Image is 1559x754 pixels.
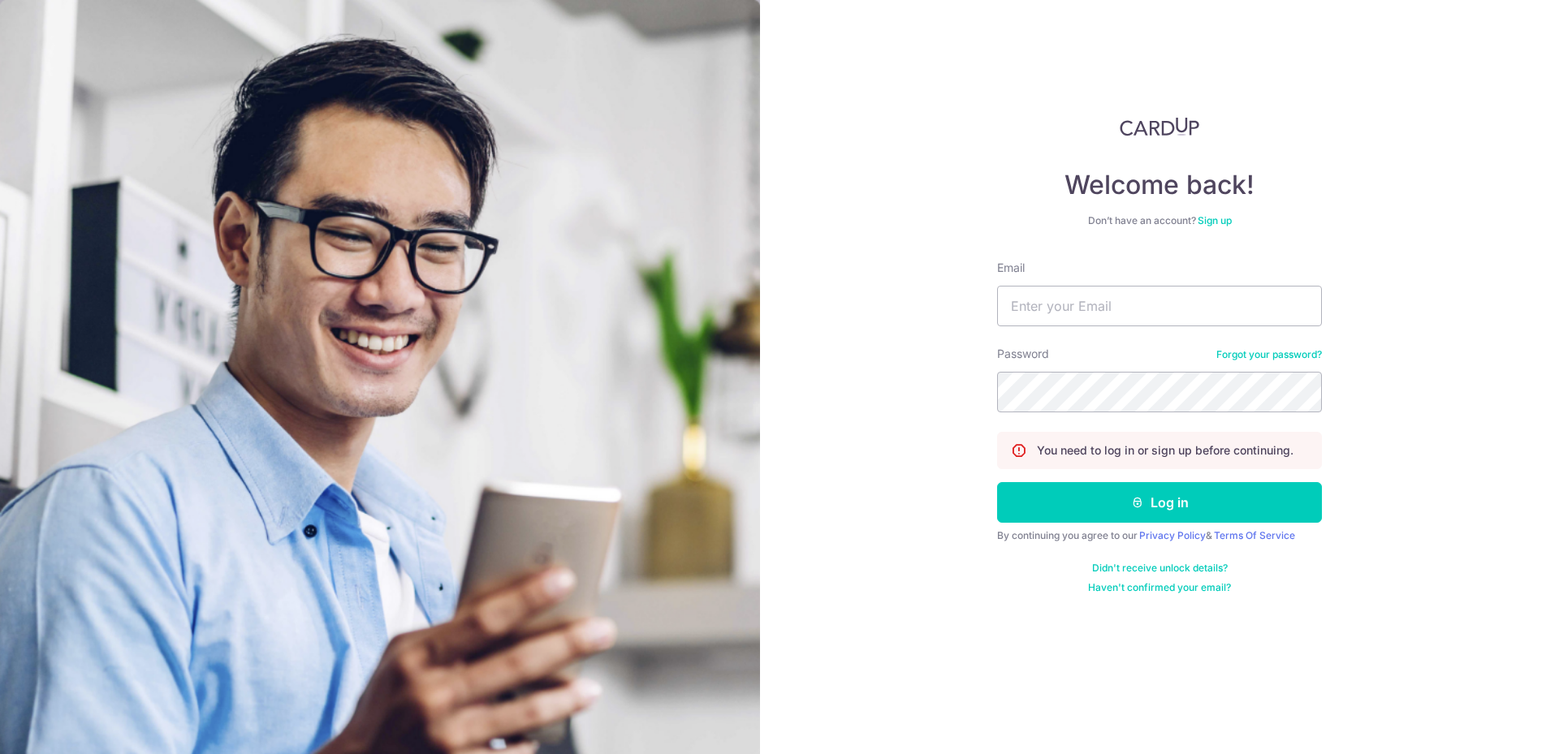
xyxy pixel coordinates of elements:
div: Don’t have an account? [997,214,1322,227]
a: Didn't receive unlock details? [1092,562,1228,575]
a: Haven't confirmed your email? [1088,581,1231,594]
label: Email [997,260,1025,276]
label: Password [997,346,1049,362]
input: Enter your Email [997,286,1322,326]
button: Log in [997,482,1322,523]
p: You need to log in or sign up before continuing. [1037,442,1293,459]
a: Sign up [1198,214,1232,226]
h4: Welcome back! [997,169,1322,201]
a: Terms Of Service [1214,529,1295,541]
a: Privacy Policy [1139,529,1206,541]
img: CardUp Logo [1120,117,1199,136]
div: By continuing you agree to our & [997,529,1322,542]
a: Forgot your password? [1216,348,1322,361]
